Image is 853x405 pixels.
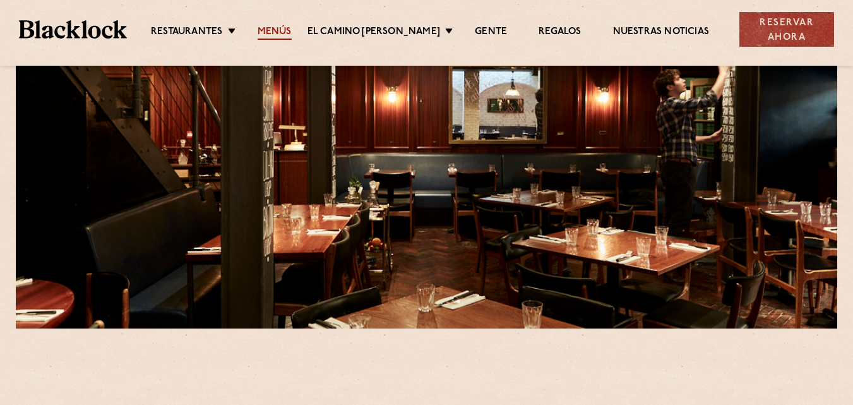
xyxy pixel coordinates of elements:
a: Regalos [539,26,581,40]
font: Nuestras noticias [613,27,709,37]
a: Restaurantes [151,26,222,40]
font: Menús [258,27,292,37]
font: Gente [475,27,507,37]
font: Reservar ahora [760,18,814,42]
a: Nuestras noticias [613,26,709,40]
a: Menús [258,26,292,40]
font: El camino [PERSON_NAME] [307,27,441,37]
img: BL_Textured_Logo-footer-cropped.svg [19,20,127,39]
a: El camino [PERSON_NAME] [307,26,441,40]
font: Restaurantes [151,27,222,37]
font: Regalos [539,27,581,37]
a: Gente [475,26,507,40]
